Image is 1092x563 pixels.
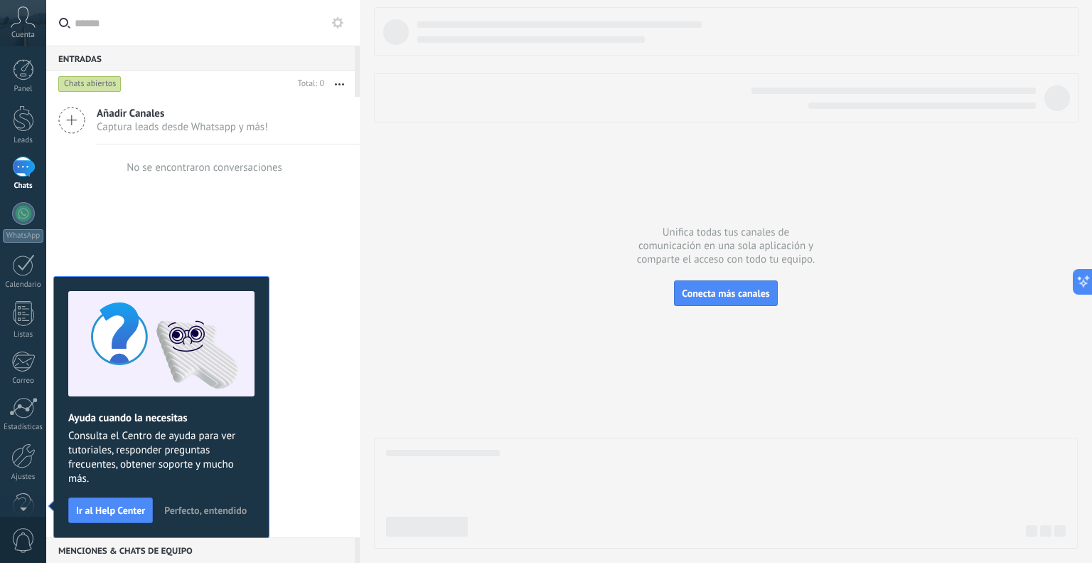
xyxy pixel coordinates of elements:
[68,498,153,523] button: Ir al Help Center
[3,181,44,191] div: Chats
[292,77,324,91] div: Total: 0
[3,377,44,386] div: Correo
[76,505,145,515] span: Ir al Help Center
[674,280,777,306] button: Conecta más canales
[3,229,43,243] div: WhatsApp
[3,280,44,290] div: Calendario
[68,429,255,486] span: Consulta el Centro de ayuda para ver tutoriales, responder preguntas frecuentes, obtener soporte ...
[3,473,44,482] div: Ajustes
[46,537,355,563] div: Menciones & Chats de equipo
[3,330,44,340] div: Listas
[127,161,282,174] div: No se encontraron conversaciones
[46,46,355,71] div: Entradas
[3,136,44,145] div: Leads
[58,75,122,93] div: Chats abiertos
[164,505,247,515] span: Perfecto, entendido
[11,31,35,40] span: Cuenta
[68,411,255,425] h2: Ayuda cuando la necesitas
[97,120,268,134] span: Captura leads desde Whatsapp y más!
[3,85,44,94] div: Panel
[158,500,253,521] button: Perfecto, entendido
[97,107,268,120] span: Añadir Canales
[3,423,44,432] div: Estadísticas
[682,287,769,300] span: Conecta más canales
